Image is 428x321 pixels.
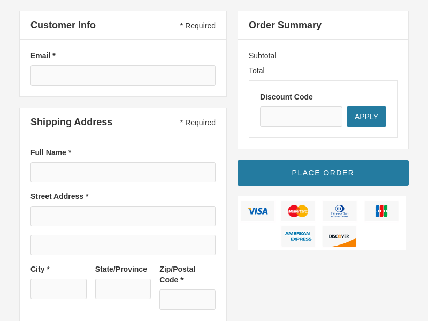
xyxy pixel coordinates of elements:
[180,20,216,31] div: * Required
[30,191,216,202] label: Street Address *
[30,116,112,128] h4: Shipping Address
[95,264,151,274] label: State/Province
[249,65,265,76] div: Total
[249,19,322,32] h4: Order Summary
[30,147,216,158] label: Full Name *
[180,117,216,128] div: * Required
[30,50,216,61] label: Email *
[238,196,406,250] img: payments gateway
[30,19,96,32] h4: Customer Info
[347,106,386,127] button: Apply Discount
[30,264,87,274] label: City *
[249,50,276,61] div: Subtotal
[260,91,386,102] label: Discount Code
[238,160,409,186] a: Place Order
[159,264,216,285] label: Zip/Postal Code *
